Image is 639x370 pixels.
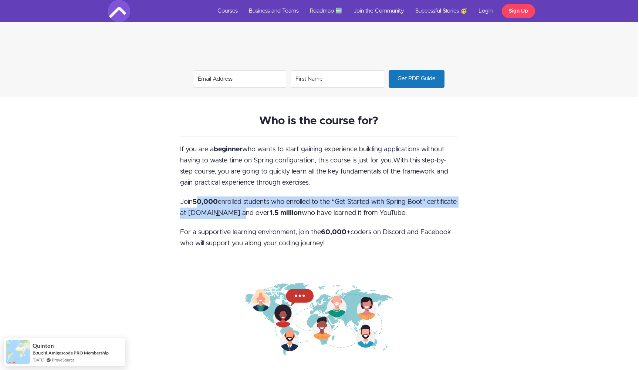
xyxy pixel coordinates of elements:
strong: Who is the course for? [259,115,378,127]
span: [DATE] [33,357,44,363]
span: Join enrolled students who enrolled to the “Get Started with Spring Boot” certificate at [DOMAIN_... [180,199,457,216]
span: Quinton [33,343,54,349]
img: RiIbK26HSNi9fWAcW9RI_5h%283%29.png [180,279,457,359]
a: Amigoscode PRO Membership [48,350,109,356]
span: Bought [33,350,48,356]
span: With this step-by-step course, you are going to quickly learn all the key fundamentals of the fra... [180,157,448,186]
input: Email Address [193,70,287,88]
strong: 60,000+ [321,229,351,236]
img: provesource social proof notification image [6,340,30,364]
span: If you are a who wants to start gaining experience building applications without having to waste ... [180,146,448,186]
strong: 50 [193,199,202,205]
button: Get PDF Guide [389,70,444,88]
strong: beginner [214,146,242,153]
input: First Name [291,70,385,88]
span: For a supportive learning environment, join the coders on Discord and Facebook who will support y... [180,229,451,247]
strong: 1.5 million [270,210,302,216]
span: Get PDF Guide [389,70,444,87]
strong: ,000 [202,199,218,205]
a: ProveSource [52,357,75,363]
a: Sign Up [502,4,535,18]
